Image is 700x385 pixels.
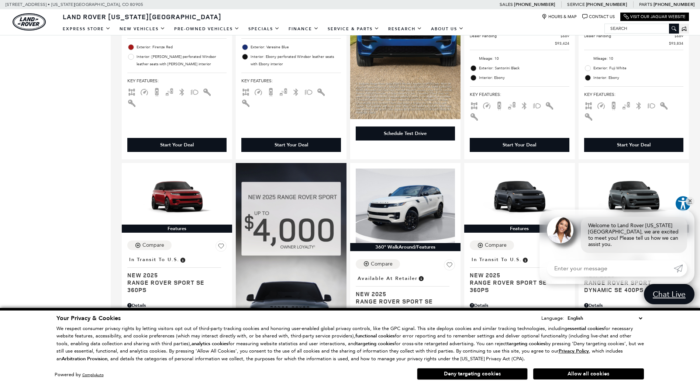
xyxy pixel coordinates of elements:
div: 360° WalkAround/Features [350,243,461,251]
a: Contact Us [582,14,615,20]
span: Adaptive Cruise Control [140,89,149,94]
span: Available at Retailer [358,274,418,282]
strong: Arbitration Provision [62,355,107,362]
div: Start Your Deal [503,142,536,148]
span: New 2025 [356,290,449,298]
span: AWD [127,89,136,94]
button: Allow all cookies [533,368,644,379]
span: Adaptive Cruise Control [482,103,491,108]
div: Welcome to Land Rover [US_STATE][GEOGRAPHIC_DATA], we are excited to meet you! Please tell us how... [581,217,687,253]
span: Exterior: Fuji White [593,65,683,72]
div: Start Your Deal [127,138,227,152]
span: $93,834 [669,41,683,46]
a: In Transit to U.S.New 2025Range Rover Sport Dynamic SE 400PS [584,254,683,294]
span: Key Features : [241,77,341,85]
span: Keyless Entry [241,100,250,105]
a: Dealer Handling $689 [470,33,569,39]
span: AWD [470,103,479,108]
span: Bluetooth [292,89,300,94]
button: Compare Vehicle [127,240,172,250]
span: Backup Camera [495,103,504,108]
a: New Vehicles [115,22,170,35]
button: Save Vehicle [215,240,227,254]
span: In Transit to U.S. [129,256,179,264]
a: [STREET_ADDRESS] • [US_STATE][GEOGRAPHIC_DATA], CO 80905 [6,2,143,7]
span: Service [567,2,585,7]
span: $689 [561,33,569,39]
span: Interior Accents [317,89,325,94]
span: Key Features : [470,90,569,98]
span: Backup Camera [266,89,275,94]
div: Language: [541,316,564,320]
span: Backup Camera [152,89,161,94]
strong: functional cookies [355,333,395,339]
span: Interior Accents [203,89,211,94]
a: Submit [674,260,687,277]
span: Key Features : [127,77,227,85]
a: $93,834 [584,41,683,46]
img: 2025 LAND ROVER Range Rover Sport SE 360PS [127,169,227,225]
span: Dealer Handling [584,33,675,39]
span: Vehicle is in stock and ready for immediate delivery. Due to demand, availability is subject to c... [418,274,424,282]
span: Keyless Entry [584,114,593,119]
button: Explore your accessibility options [675,195,691,212]
span: Interior: Ebony [593,74,683,81]
span: Adaptive Cruise Control [597,103,606,108]
div: Schedule Test Drive [356,126,455,141]
span: Fog Lights [532,103,541,108]
button: Save Vehicle [444,259,455,273]
span: Dealer Handling [470,33,560,39]
input: Enter your message [547,260,674,277]
p: We respect consumer privacy rights by letting visitors opt out of third-party tracking cookies an... [56,325,644,363]
a: $93,424 [470,41,569,46]
span: Interior Accents [545,103,554,108]
span: Interior: [PERSON_NAME] perforated Windsor leather seats with [PERSON_NAME] interior [137,53,227,68]
strong: analytics cookies [192,340,228,347]
span: $689 [675,33,683,39]
span: New 2025 [470,271,563,279]
span: Vehicle has shipped from factory of origin. Estimated time of delivery to Retailer is on average ... [522,256,528,264]
input: Search [605,24,679,33]
a: In Transit to U.S.New 2025Range Rover Sport SE 360PS [470,254,569,294]
span: Blind Spot Monitor [507,103,516,108]
a: ComplyAuto [82,372,104,377]
a: EXPRESS STORE [58,22,115,35]
a: Research [384,22,427,35]
div: Start Your Deal [584,138,683,152]
a: Service & Parts [323,22,384,35]
div: Start Your Deal [241,138,341,152]
span: New 2025 [127,271,221,279]
a: [PHONE_NUMBER] [586,1,627,7]
span: AWD [241,89,250,94]
span: Vehicle has shipped from factory of origin. Estimated time of delivery to Retailer is on average ... [179,256,186,264]
a: Pre-Owned Vehicles [170,22,244,35]
span: Bluetooth [520,103,529,108]
span: Keyless Entry [127,100,136,105]
a: Visit Our Jaguar Website [624,14,686,20]
span: Sales [500,2,513,7]
span: Parts [639,2,652,7]
a: In Transit to U.S.New 2025Range Rover Sport SE 360PS [127,254,227,294]
aside: Accessibility Help Desk [675,195,691,213]
a: [PHONE_NUMBER] [514,1,555,7]
span: Exterior: Santorini Black [479,65,569,72]
span: In Transit to U.S. [472,256,522,264]
div: Pricing Details - Range Rover Sport SE 360PS [127,302,227,309]
img: 2025 LAND ROVER Range Rover Sport SE [356,169,455,243]
span: Blind Spot Monitor [622,103,631,108]
a: Available at RetailerNew 2025Range Rover Sport SE [356,273,455,305]
div: Powered by [55,372,104,377]
div: Compare [142,242,164,249]
img: Land Rover [13,13,46,31]
a: Land Rover [US_STATE][GEOGRAPHIC_DATA] [58,12,226,21]
strong: targeting cookies [356,340,394,347]
nav: Main Navigation [58,22,468,35]
span: Blind Spot Monitor [279,89,288,94]
u: Privacy Policy [559,348,589,354]
div: Schedule Test Drive [384,130,427,137]
span: Backup Camera [609,103,618,108]
select: Language Select [566,314,644,322]
button: Compare Vehicle [356,259,400,269]
span: Fog Lights [647,103,656,108]
button: Compare Vehicle [470,240,514,250]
